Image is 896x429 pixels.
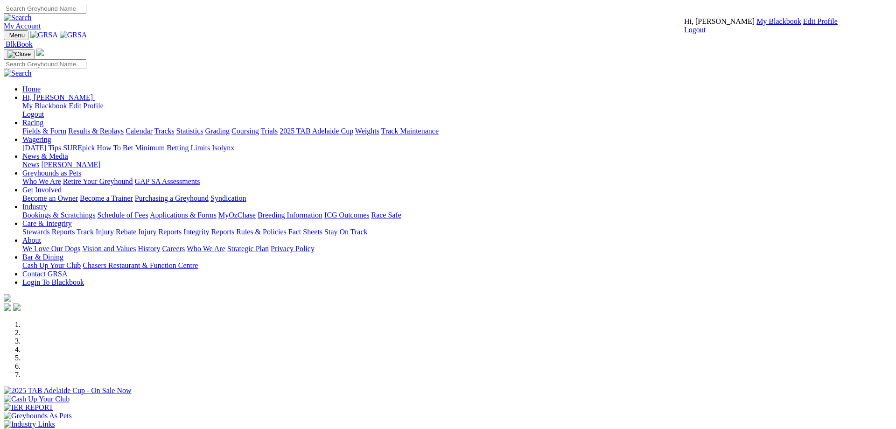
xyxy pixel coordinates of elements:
[138,228,182,236] a: Injury Reports
[22,261,892,270] div: Bar & Dining
[9,32,25,39] span: Menu
[22,245,892,253] div: About
[183,228,234,236] a: Integrity Reports
[22,278,84,286] a: Login To Blackbook
[4,30,28,40] button: Toggle navigation
[63,177,133,185] a: Retire Your Greyhound
[176,127,203,135] a: Statistics
[355,127,379,135] a: Weights
[4,22,41,30] a: My Account
[218,211,256,219] a: MyOzChase
[83,261,198,269] a: Chasers Restaurant & Function Centre
[126,127,153,135] a: Calendar
[77,228,136,236] a: Track Injury Rebate
[22,194,78,202] a: Become an Owner
[22,135,51,143] a: Wagering
[135,194,209,202] a: Purchasing a Greyhound
[22,127,66,135] a: Fields & Form
[22,270,67,278] a: Contact GRSA
[271,245,315,253] a: Privacy Policy
[22,186,62,194] a: Get Involved
[210,194,246,202] a: Syndication
[212,144,234,152] a: Isolynx
[288,228,322,236] a: Fact Sheets
[30,31,58,39] img: GRSA
[756,17,801,25] a: My Blackbook
[41,161,100,169] a: [PERSON_NAME]
[22,110,44,118] a: Logout
[22,93,93,101] span: Hi, [PERSON_NAME]
[4,69,32,77] img: Search
[4,49,35,59] button: Toggle navigation
[138,245,160,253] a: History
[13,303,21,311] img: twitter.svg
[22,177,892,186] div: Greyhounds as Pets
[4,395,70,403] img: Cash Up Your Club
[236,228,287,236] a: Rules & Policies
[22,211,95,219] a: Bookings & Scratchings
[684,17,755,25] span: Hi, [PERSON_NAME]
[324,228,367,236] a: Stay On Track
[6,40,33,48] span: BlkBook
[135,144,210,152] a: Minimum Betting Limits
[22,236,41,244] a: About
[135,177,200,185] a: GAP SA Assessments
[803,17,838,25] a: Edit Profile
[22,219,72,227] a: Care & Integrity
[69,102,104,110] a: Edit Profile
[22,127,892,135] div: Racing
[4,59,86,69] input: Search
[150,211,217,219] a: Applications & Forms
[684,26,706,34] a: Logout
[22,228,892,236] div: Care & Integrity
[22,177,61,185] a: Who We Are
[22,211,892,219] div: Industry
[7,50,31,58] img: Close
[22,169,81,177] a: Greyhounds as Pets
[4,403,53,412] img: IER REPORT
[22,194,892,203] div: Get Involved
[63,144,95,152] a: SUREpick
[80,194,133,202] a: Become a Trainer
[97,211,148,219] a: Schedule of Fees
[22,144,61,152] a: [DATE] Tips
[227,245,269,253] a: Strategic Plan
[381,127,439,135] a: Track Maintenance
[4,4,86,14] input: Search
[4,420,55,429] img: Industry Links
[22,253,63,261] a: Bar & Dining
[4,412,72,420] img: Greyhounds As Pets
[187,245,225,253] a: Who We Are
[22,161,39,169] a: News
[22,203,47,211] a: Industry
[22,245,80,253] a: We Love Our Dogs
[22,102,892,119] div: Hi, [PERSON_NAME]
[231,127,259,135] a: Coursing
[205,127,230,135] a: Grading
[22,102,67,110] a: My Blackbook
[22,119,43,127] a: Racing
[260,127,278,135] a: Trials
[22,144,892,152] div: Wagering
[4,14,32,22] img: Search
[4,387,132,395] img: 2025 TAB Adelaide Cup - On Sale Now
[36,49,44,56] img: logo-grsa-white.png
[22,85,41,93] a: Home
[22,261,81,269] a: Cash Up Your Club
[162,245,185,253] a: Careers
[82,245,136,253] a: Vision and Values
[324,211,369,219] a: ICG Outcomes
[68,127,124,135] a: Results & Replays
[371,211,401,219] a: Race Safe
[280,127,353,135] a: 2025 TAB Adelaide Cup
[258,211,322,219] a: Breeding Information
[97,144,133,152] a: How To Bet
[60,31,87,39] img: GRSA
[4,40,33,48] a: BlkBook
[22,93,95,101] a: Hi, [PERSON_NAME]
[4,294,11,302] img: logo-grsa-white.png
[4,303,11,311] img: facebook.svg
[684,17,838,34] div: My Account
[22,228,75,236] a: Stewards Reports
[22,152,68,160] a: News & Media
